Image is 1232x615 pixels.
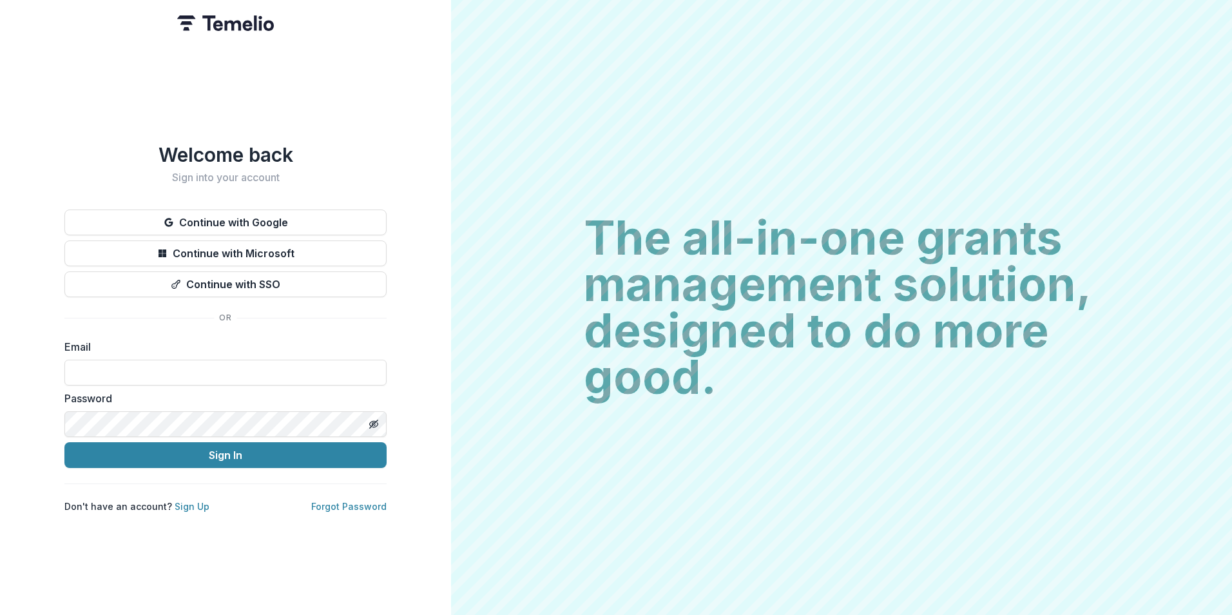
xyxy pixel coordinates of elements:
a: Sign Up [175,501,209,512]
button: Continue with SSO [64,271,387,297]
h2: Sign into your account [64,171,387,184]
p: Don't have an account? [64,500,209,513]
label: Password [64,391,379,406]
button: Toggle password visibility [363,414,384,434]
button: Sign In [64,442,387,468]
h1: Welcome back [64,143,387,166]
label: Email [64,339,379,355]
button: Continue with Google [64,210,387,235]
button: Continue with Microsoft [64,240,387,266]
img: Temelio [177,15,274,31]
a: Forgot Password [311,501,387,512]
